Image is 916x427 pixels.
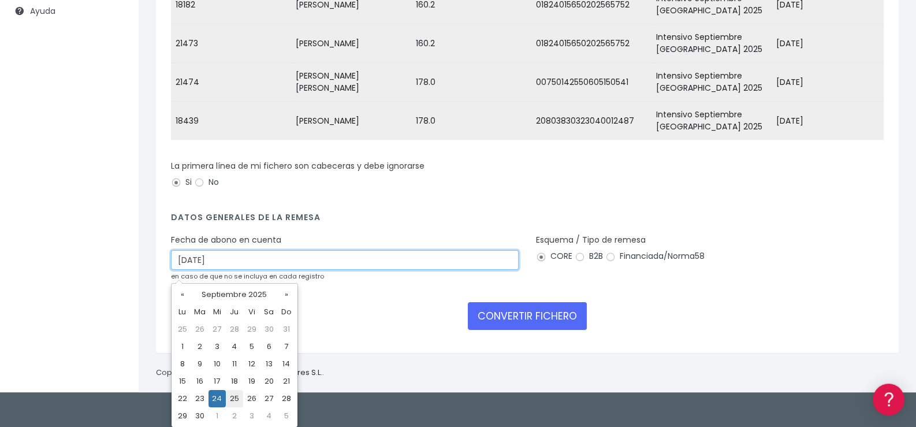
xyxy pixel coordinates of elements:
td: Intensivo Septiembre [GEOGRAPHIC_DATA] 2025 [651,102,772,140]
button: Contáctanos [12,309,219,329]
td: 30 [260,321,278,338]
a: Información general [12,98,219,116]
td: 29 [243,321,260,338]
td: 27 [260,390,278,407]
td: 14 [278,355,295,373]
div: Convertir ficheros [12,128,219,139]
th: Vi [243,303,260,321]
th: Septiembre 2025 [191,286,278,303]
td: [DATE] [772,63,892,102]
td: 26 [243,390,260,407]
td: 3 [208,338,226,355]
th: Ma [191,303,208,321]
div: Facturación [12,229,219,240]
label: No [194,176,219,188]
th: Mi [208,303,226,321]
td: 17 [208,373,226,390]
a: POWERED BY ENCHANT [159,333,222,344]
td: 11 [226,355,243,373]
td: 5 [243,338,260,355]
button: CONVERTIR FICHERO [468,302,587,330]
th: Ju [226,303,243,321]
td: 19 [243,373,260,390]
td: 29 [174,407,191,425]
label: CORE [536,250,572,262]
td: 21473 [171,24,291,63]
a: API [12,295,219,313]
td: [PERSON_NAME] [291,24,411,63]
td: 28 [278,390,295,407]
td: 22 [174,390,191,407]
td: 18439 [171,102,291,140]
td: 178.0 [411,102,531,140]
td: 18 [226,373,243,390]
td: 20803830323040012487 [531,102,651,140]
td: 160.2 [411,24,531,63]
th: Lu [174,303,191,321]
p: Copyright © 2025 . [156,367,324,379]
td: 15 [174,373,191,390]
td: 12 [243,355,260,373]
label: Fecha de abono en cuenta [171,234,281,246]
td: 25 [174,321,191,338]
th: Sa [260,303,278,321]
a: Formatos [12,146,219,164]
td: 13 [260,355,278,373]
td: [DATE] [772,102,892,140]
th: Do [278,303,295,321]
td: 6 [260,338,278,355]
td: Intensivo Septiembre [GEOGRAPHIC_DATA] 2025 [651,63,772,102]
div: Información general [12,80,219,91]
td: 21 [278,373,295,390]
label: Financiada/Norma58 [605,250,705,262]
label: La primera línea de mi fichero son cabeceras y debe ignorarse [171,160,425,172]
a: Problemas habituales [12,164,219,182]
td: 21474 [171,63,291,102]
td: 01824015650202565752 [531,24,651,63]
td: 1 [174,338,191,355]
td: [PERSON_NAME] [PERSON_NAME] [291,63,411,102]
label: Si [171,176,192,188]
a: Videotutoriales [12,182,219,200]
label: B2B [575,250,603,262]
td: 2 [226,407,243,425]
th: « [174,286,191,303]
td: 7 [278,338,295,355]
td: 30 [191,407,208,425]
td: 27 [208,321,226,338]
label: Esquema / Tipo de remesa [536,234,646,246]
td: 23 [191,390,208,407]
td: 16 [191,373,208,390]
td: [DATE] [772,24,892,63]
td: 4 [260,407,278,425]
td: 20 [260,373,278,390]
h4: Datos generales de la remesa [171,213,884,228]
div: Programadores [12,277,219,288]
span: Ayuda [30,5,55,17]
td: 26 [191,321,208,338]
td: 24 [208,390,226,407]
td: 178.0 [411,63,531,102]
td: 25 [226,390,243,407]
td: [PERSON_NAME] [291,102,411,140]
td: 5 [278,407,295,425]
td: 10 [208,355,226,373]
td: 31 [278,321,295,338]
a: General [12,248,219,266]
td: 00750142550605150541 [531,63,651,102]
td: 4 [226,338,243,355]
small: en caso de que no se incluya en cada registro [171,272,324,281]
td: 8 [174,355,191,373]
td: 28 [226,321,243,338]
a: Perfiles de empresas [12,200,219,218]
td: 9 [191,355,208,373]
td: 2 [191,338,208,355]
td: 3 [243,407,260,425]
td: Intensivo Septiembre [GEOGRAPHIC_DATA] 2025 [651,24,772,63]
td: 1 [208,407,226,425]
th: » [278,286,295,303]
